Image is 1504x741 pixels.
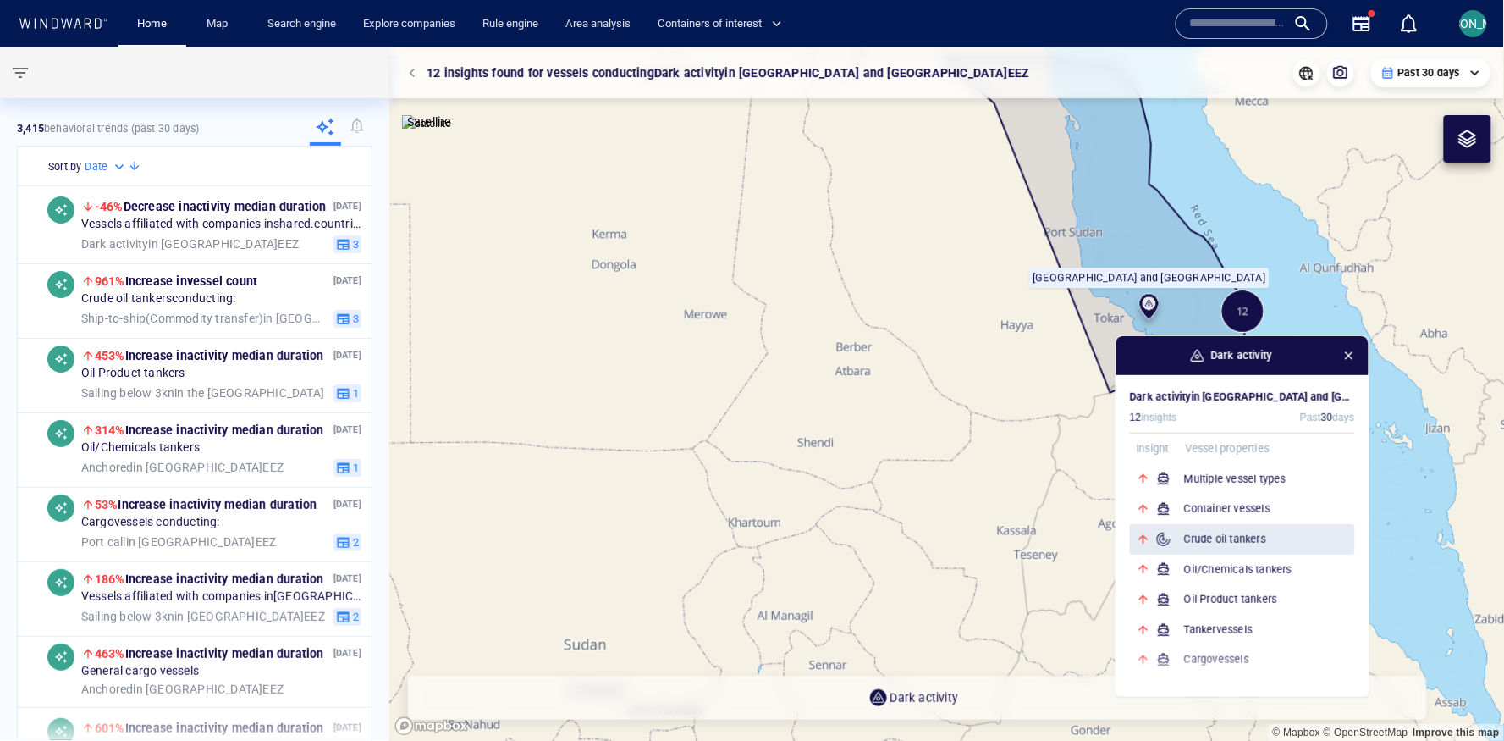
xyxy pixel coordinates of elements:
span: in [GEOGRAPHIC_DATA] EEZ [81,311,327,326]
h6: Crude oil tankers [1184,531,1355,548]
span: in [GEOGRAPHIC_DATA] EEZ [81,682,284,697]
button: 1 [333,384,361,402]
span: Increase in activity median duration [95,423,324,437]
span: Sailing below 3kn [81,385,174,399]
span: Past days [1300,409,1355,426]
button: Home [125,9,179,39]
span: Ship-to-ship ( Commodity transfer ) [81,311,263,324]
button: Containers of interest [651,9,796,39]
span: 30 [1321,412,1333,423]
button: 2 [333,533,361,551]
img: satellite [402,115,452,132]
strong: 3,415 [17,122,44,135]
span: General cargo vessels [81,664,199,679]
h6: in [GEOGRAPHIC_DATA] and [GEOGRAPHIC_DATA] EEZ [1130,389,1355,406]
p: [DATE] [333,571,361,587]
span: 53% [95,498,118,512]
span: Crude oil tankers conducting: [81,291,236,307]
a: Area analysis [559,9,637,39]
span: 314% [95,423,125,437]
p: [DATE] [333,422,361,438]
p: [DATE] [333,496,361,512]
span: Oil Product tankers [81,366,185,381]
button: Map [193,9,247,39]
div: Past 30 days [1381,65,1480,80]
div: Date [85,158,128,175]
span: insights [1130,409,1177,426]
a: Map [200,9,240,39]
span: Sailing below 3kn [81,609,174,622]
h6: Multiple vessel types [1184,471,1355,488]
span: Vessel properties [1186,442,1270,455]
span: 3 [350,236,359,252]
h6: Sort by [48,158,81,175]
span: Increase in vessel count [95,274,257,288]
span: Vessels affiliated with companies in shared.countries.[GEOGRAPHIC_DATA] conducting: [81,217,361,232]
button: 2 [333,607,361,626]
span: Port call [81,534,126,548]
a: Rule engine [476,9,545,39]
a: Mapbox [1273,727,1320,738]
span: 1 [350,460,359,475]
span: Anchored [81,682,134,695]
button: 1 [333,458,361,477]
span: 453% [95,349,125,362]
p: behavioral trends (Past 30 days) [17,121,199,136]
span: Increase in activity median duration [95,572,324,586]
span: Increase in activity median duration [95,498,317,512]
button: [PERSON_NAME] [1457,7,1490,41]
p: [DATE] [333,198,361,214]
span: in [GEOGRAPHIC_DATA] EEZ [81,236,299,252]
button: 3 [333,235,361,253]
a: Map feedback [1413,727,1500,738]
p: Dark activity [890,688,959,708]
span: 1 [350,385,359,401]
span: 3 [350,311,359,326]
span: in [GEOGRAPHIC_DATA] EEZ [81,609,325,624]
p: [DATE] [333,347,361,363]
h6: Container vessels [1184,500,1355,517]
span: 463% [95,647,125,661]
span: 186% [95,572,125,586]
span: Insight [1137,442,1169,455]
h6: Date [85,158,107,175]
div: Notification center [1399,14,1419,34]
span: in [GEOGRAPHIC_DATA] EEZ [81,460,284,475]
span: Increase in activity median duration [95,349,324,362]
a: Home [131,9,174,39]
span: in [GEOGRAPHIC_DATA] EEZ [81,534,276,550]
span: Dark activity [1130,390,1192,403]
p: [DATE] [333,273,361,289]
h6: Oil/Chemicals tankers [1184,561,1355,578]
span: 961% [95,274,125,288]
span: -46% [95,200,124,213]
span: Anchored [81,460,134,473]
span: in the [GEOGRAPHIC_DATA] [81,385,324,401]
span: Oil/Chemicals tankers [81,440,200,456]
iframe: Chat [1432,665,1491,728]
h6: Oil Product tankers [1184,591,1355,608]
p: Satellite [407,112,452,132]
span: Containers of interest [658,14,782,34]
span: 2 [350,534,359,550]
button: 3 [333,309,361,328]
a: Explore companies [356,9,462,39]
a: Search engine [261,9,343,39]
span: Dark activity [81,236,149,250]
p: [DATE] [333,645,361,661]
a: Mapbox logo [394,716,469,736]
span: Increase in activity median duration [95,647,324,661]
span: Decrease in activity median duration [95,200,327,213]
p: Past 30 days [1398,65,1460,80]
span: Cargo vessels conducting: [81,515,220,530]
span: Vessels affiliated with companies in [GEOGRAPHIC_DATA] [81,589,361,605]
span: Dark activity [1211,347,1273,364]
p: 12 insights found for vessels conducting Dark activity in [GEOGRAPHIC_DATA] and [GEOGRAPHIC_DATA]... [427,64,1030,81]
span: 12 [1130,412,1142,423]
span: 2 [350,609,359,624]
h6: Tanker vessels [1184,622,1355,639]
